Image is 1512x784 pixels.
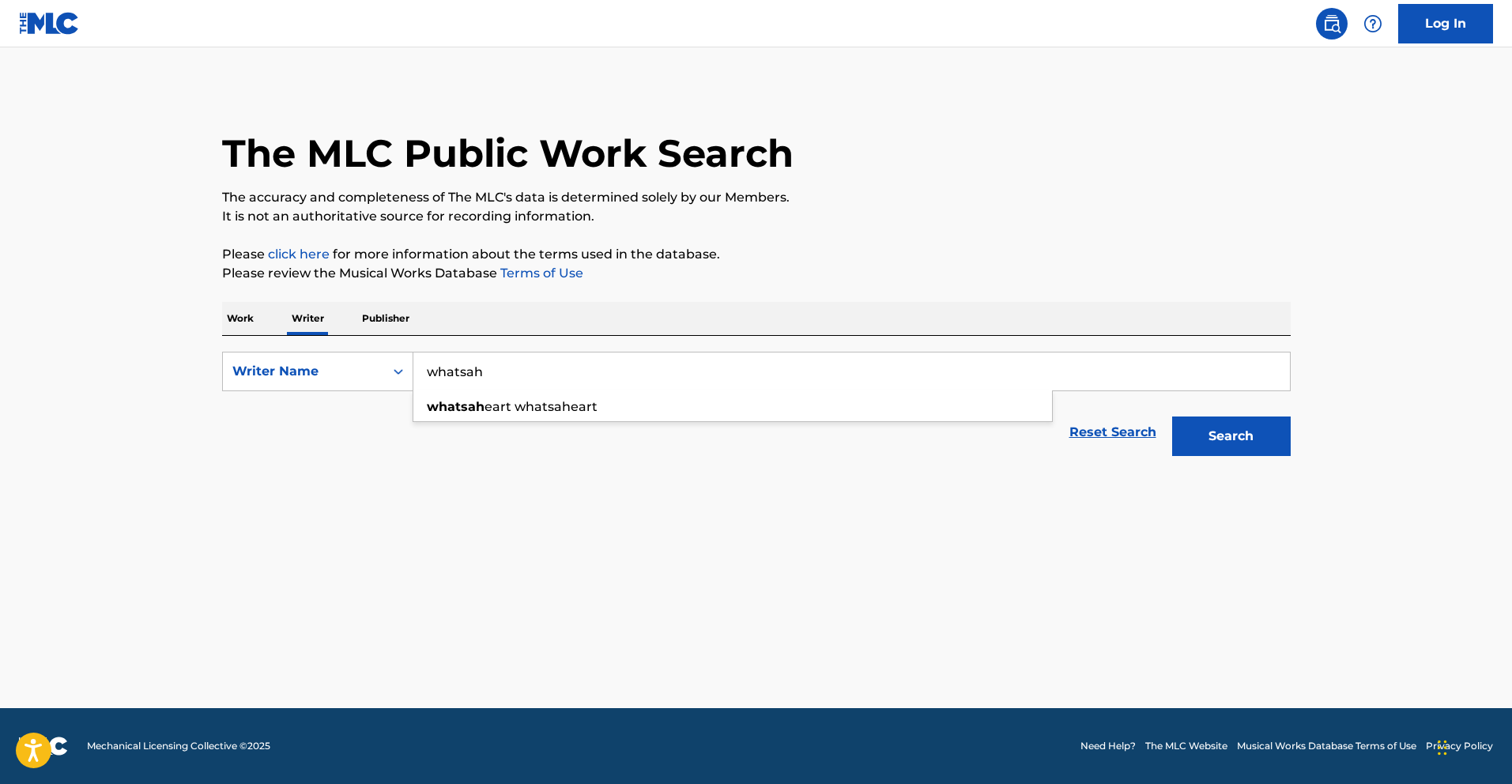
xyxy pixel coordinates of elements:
[357,302,414,335] p: Publisher
[222,264,1291,283] p: Please review the Musical Works Database
[1061,415,1164,450] a: Reset Search
[19,737,68,756] img: logo
[222,352,1291,464] form: Search Form
[1322,14,1341,33] img: search
[1237,739,1416,753] a: Musical Works Database Terms of Use
[222,130,794,177] h1: The MLC Public Work Search
[1433,708,1512,784] iframe: Chat Widget
[87,739,270,753] span: Mechanical Licensing Collective © 2025
[268,247,330,262] a: click here
[1426,739,1493,753] a: Privacy Policy
[497,266,583,281] a: Terms of Use
[19,12,80,35] img: MLC Logo
[222,302,258,335] p: Work
[287,302,329,335] p: Writer
[1357,8,1389,40] div: Help
[427,399,485,414] strong: whatsah
[222,207,1291,226] p: It is not an authoritative source for recording information.
[222,188,1291,207] p: The accuracy and completeness of The MLC's data is determined solely by our Members.
[1316,8,1348,40] a: Public Search
[485,399,598,414] span: eart whatsaheart
[1145,739,1227,753] a: The MLC Website
[222,245,1291,264] p: Please for more information about the terms used in the database.
[1398,4,1493,43] a: Log In
[1438,724,1447,771] div: Drag
[1172,416,1291,456] button: Search
[232,362,375,381] div: Writer Name
[1080,739,1136,753] a: Need Help?
[1363,14,1382,33] img: help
